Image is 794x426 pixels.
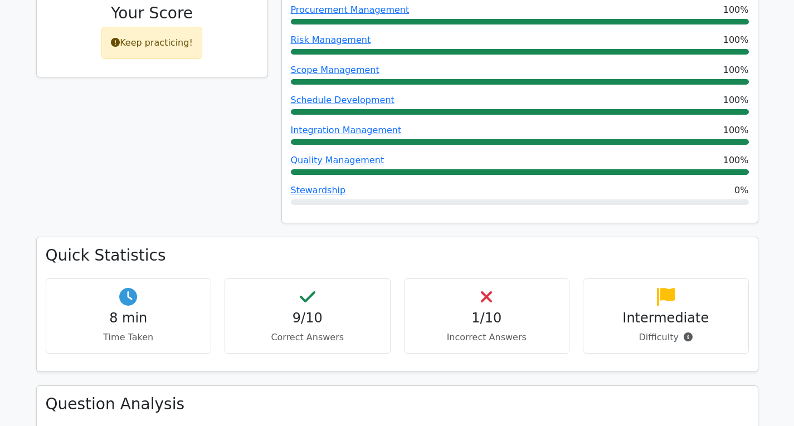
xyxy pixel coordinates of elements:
[723,3,749,17] span: 100%
[592,310,739,326] h4: Intermediate
[291,35,371,45] a: Risk Management
[723,33,749,47] span: 100%
[291,125,402,135] a: Integration Management
[723,124,749,137] span: 100%
[101,27,202,59] div: Keep practicing!
[291,185,346,195] a: Stewardship
[234,310,381,326] h4: 9/10
[234,331,381,344] p: Correct Answers
[291,95,394,105] a: Schedule Development
[291,65,379,75] a: Scope Management
[413,331,561,344] p: Incorrect Answers
[723,63,749,77] span: 100%
[55,310,202,326] h4: 8 min
[46,395,749,414] h3: Question Analysis
[46,246,749,265] h3: Quick Statistics
[413,310,561,326] h4: 1/10
[55,331,202,344] p: Time Taken
[734,184,748,197] span: 0%
[291,155,384,165] a: Quality Management
[723,94,749,107] span: 100%
[723,154,749,167] span: 100%
[592,331,739,344] p: Difficulty
[46,4,259,23] h3: Your Score
[291,4,410,15] a: Procurement Management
